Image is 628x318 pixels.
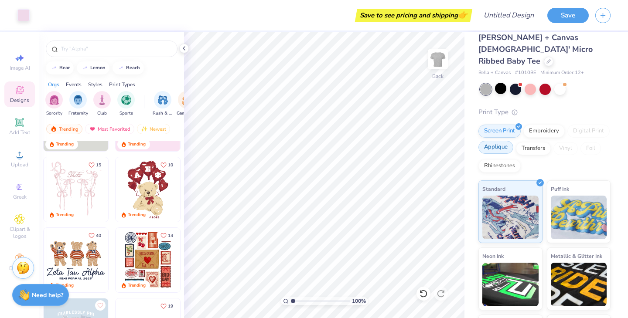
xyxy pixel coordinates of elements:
button: beach [113,61,144,74]
div: Trending [56,212,74,218]
span: Clipart & logos [4,226,35,240]
div: Back [432,72,444,80]
strong: Need help? [32,291,63,299]
img: Game Day Image [182,95,192,105]
button: filter button [117,91,135,117]
div: filter for Club [93,91,111,117]
img: e74243e0-e378-47aa-a400-bc6bcb25063a [180,157,244,222]
span: Game Day [177,110,197,117]
div: Events [66,81,82,88]
div: filter for Fraternity [68,91,88,117]
span: Metallic & Glitter Ink [551,251,602,260]
span: Designs [10,97,29,104]
button: Save [547,8,589,23]
div: Trending [56,282,74,289]
span: 15 [96,163,101,167]
span: Minimum Order: 12 + [540,69,584,77]
div: Most Favorited [85,124,134,134]
div: Newest [137,124,170,134]
div: Digital Print [567,125,610,138]
img: Back [429,51,447,68]
div: filter for Rush & Bid [153,91,173,117]
div: beach [126,65,140,70]
span: Bella + Canvas [478,69,511,77]
button: Like [95,300,106,311]
div: Print Types [109,81,135,88]
div: Foil [580,142,601,155]
img: 6de2c09e-6ade-4b04-8ea6-6dac27e4729e [116,228,180,292]
img: Puff Ink [551,196,607,239]
div: Screen Print [478,125,521,138]
img: 587403a7-0594-4a7f-b2bd-0ca67a3ff8dd [116,157,180,222]
div: lemon [90,65,106,70]
span: [PERSON_NAME] + Canvas [DEMOGRAPHIC_DATA]' Micro Ribbed Baby Tee [478,32,593,66]
img: a3be6b59-b000-4a72-aad0-0c575b892a6b [44,228,108,292]
span: # 1010BE [515,69,536,77]
div: Orgs [48,81,59,88]
div: Transfers [516,142,551,155]
div: Rhinestones [478,159,521,173]
span: Neon Ink [482,251,504,260]
input: Untitled Design [477,7,541,24]
img: trending.gif [50,126,57,132]
div: filter for Sorority [45,91,63,117]
img: Metallic & Glitter Ink [551,263,607,306]
img: d12a98c7-f0f7-4345-bf3a-b9f1b718b86e [108,157,172,222]
img: Club Image [97,95,107,105]
img: Standard [482,196,539,239]
button: lemon [77,61,109,74]
span: 10 [168,163,173,167]
img: Fraternity Image [73,95,83,105]
img: Rush & Bid Image [158,95,168,105]
span: 14 [168,233,173,238]
div: Styles [88,81,102,88]
span: Standard [482,184,505,193]
button: Like [85,159,105,171]
button: filter button [153,91,173,117]
img: Sorority Image [49,95,59,105]
button: filter button [93,91,111,117]
div: Trending [128,282,146,289]
img: Newest.gif [141,126,148,132]
button: filter button [68,91,88,117]
span: Fraternity [68,110,88,117]
div: Trending [56,141,74,148]
button: Like [157,230,177,241]
img: trend_line.gif [82,65,89,71]
span: 40 [96,233,101,238]
div: Trending [128,212,146,218]
img: d12c9beb-9502-45c7-ae94-40b97fdd6040 [108,228,172,292]
button: Like [157,300,177,312]
button: Like [85,230,105,241]
button: filter button [45,91,63,117]
span: Image AI [10,64,30,71]
div: bear [59,65,70,70]
span: 100 % [352,297,366,305]
span: Upload [11,161,28,168]
span: Sorority [46,110,62,117]
div: Trending [46,124,82,134]
span: 👉 [458,10,468,20]
span: Puff Ink [551,184,569,193]
div: Save to see pricing and shipping [357,9,470,22]
div: Print Type [478,107,611,117]
button: filter button [177,91,197,117]
input: Try "Alpha" [60,44,172,53]
div: filter for Game Day [177,91,197,117]
button: bear [46,61,74,74]
span: Greek [13,193,27,200]
img: most_fav.gif [89,126,96,132]
img: 83dda5b0-2158-48ca-832c-f6b4ef4c4536 [44,157,108,222]
img: Neon Ink [482,263,539,306]
span: 19 [168,304,173,308]
span: Rush & Bid [153,110,173,117]
span: Add Text [9,129,30,136]
span: Sports [119,110,133,117]
div: filter for Sports [117,91,135,117]
div: Trending [128,141,146,148]
button: Like [157,159,177,171]
img: b0e5e834-c177-467b-9309-b33acdc40f03 [180,228,244,292]
img: trend_line.gif [51,65,58,71]
div: Embroidery [523,125,565,138]
span: Club [97,110,107,117]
